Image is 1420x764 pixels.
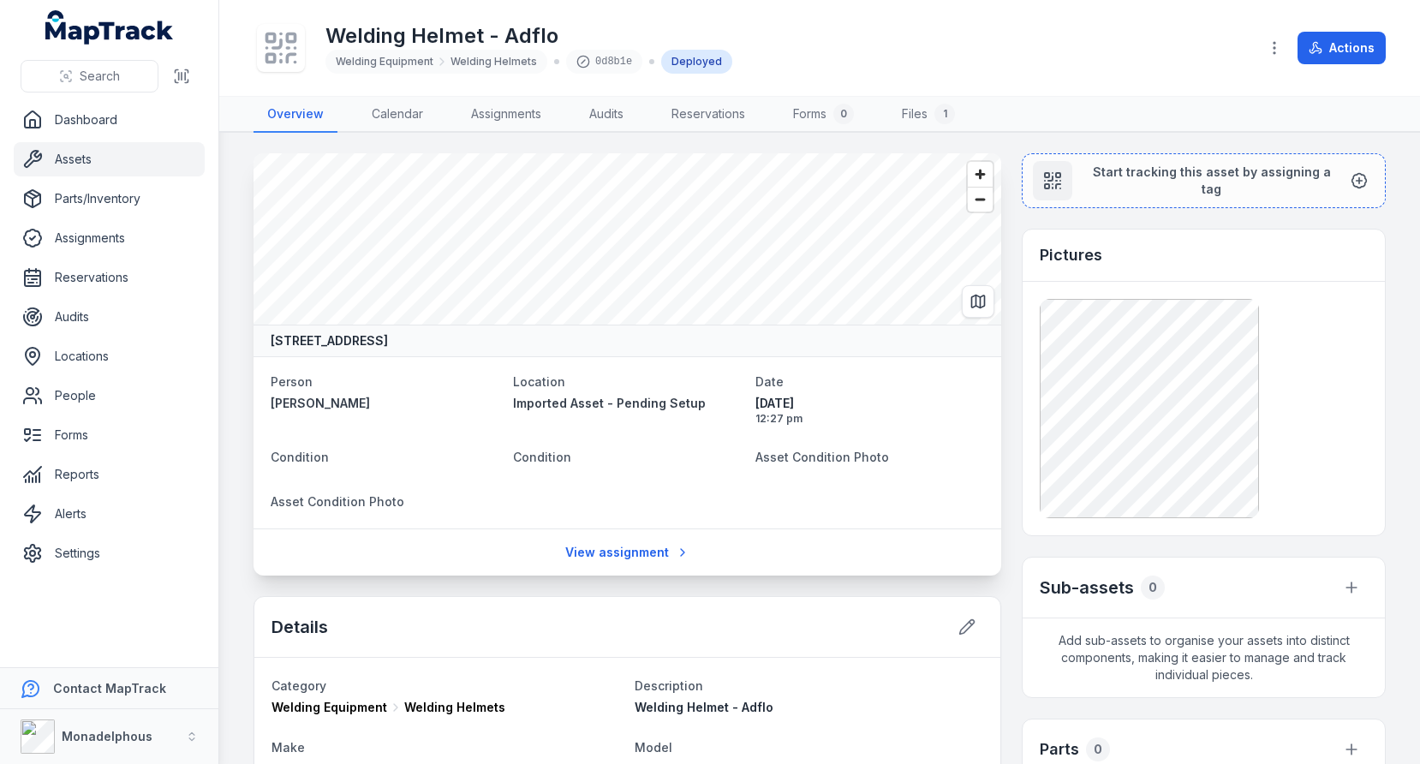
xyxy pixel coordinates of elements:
[14,457,205,492] a: Reports
[566,50,642,74] div: 0d8b1e
[271,395,499,412] a: [PERSON_NAME]
[271,332,388,349] strong: [STREET_ADDRESS]
[513,374,565,389] span: Location
[576,97,637,133] a: Audits
[14,339,205,373] a: Locations
[1298,32,1386,64] button: Actions
[14,536,205,570] a: Settings
[513,450,571,464] span: Condition
[968,162,993,187] button: Zoom in
[21,60,158,93] button: Search
[1086,737,1110,761] div: 0
[80,68,120,85] span: Search
[1141,576,1165,600] div: 0
[934,104,955,124] div: 1
[254,97,337,133] a: Overview
[14,260,205,295] a: Reservations
[271,450,329,464] span: Condition
[1023,618,1385,697] span: Add sub-assets to organise your assets into distinct components, making it easier to manage and t...
[513,395,742,412] a: Imported Asset - Pending Setup
[658,97,759,133] a: Reservations
[358,97,437,133] a: Calendar
[635,740,672,755] span: Model
[14,182,205,216] a: Parts/Inventory
[755,395,984,412] span: [DATE]
[14,418,205,452] a: Forms
[554,536,701,569] a: View assignment
[271,494,404,509] span: Asset Condition Photo
[1040,243,1102,267] h3: Pictures
[457,97,555,133] a: Assignments
[14,142,205,176] a: Assets
[779,97,868,133] a: Forms0
[833,104,854,124] div: 0
[1086,164,1337,198] span: Start tracking this asset by assigning a tag
[14,497,205,531] a: Alerts
[14,221,205,255] a: Assignments
[1022,153,1386,208] button: Start tracking this asset by assigning a tag
[661,50,732,74] div: Deployed
[635,678,703,693] span: Description
[513,396,706,410] span: Imported Asset - Pending Setup
[755,395,984,426] time: 25/09/2025, 12:27:50 pm
[14,300,205,334] a: Audits
[755,450,889,464] span: Asset Condition Photo
[404,699,505,716] span: Welding Helmets
[888,97,969,133] a: Files1
[336,55,433,69] span: Welding Equipment
[1040,737,1079,761] h3: Parts
[62,729,152,743] strong: Monadelphous
[968,187,993,212] button: Zoom out
[325,22,732,50] h1: Welding Helmet - Adflo
[53,681,166,695] strong: Contact MapTrack
[755,374,784,389] span: Date
[271,699,387,716] span: Welding Equipment
[755,412,984,426] span: 12:27 pm
[254,153,1001,325] canvas: Map
[271,740,305,755] span: Make
[14,103,205,137] a: Dashboard
[271,374,313,389] span: Person
[962,285,994,318] button: Switch to Map View
[271,615,328,639] h2: Details
[271,678,326,693] span: Category
[450,55,537,69] span: Welding Helmets
[1040,576,1134,600] h2: Sub-assets
[45,10,174,45] a: MapTrack
[635,700,773,714] span: Welding Helmet - Adflo
[14,379,205,413] a: People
